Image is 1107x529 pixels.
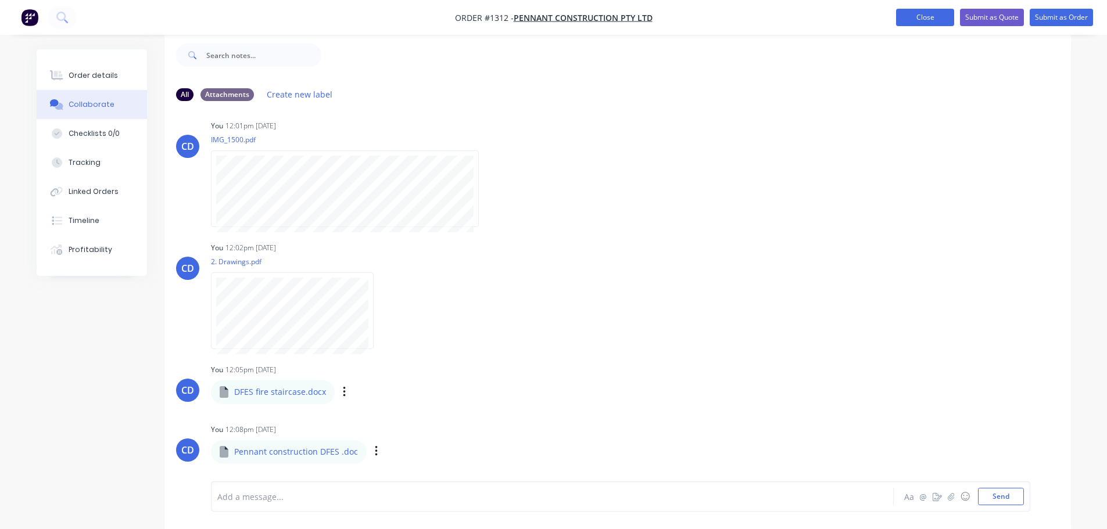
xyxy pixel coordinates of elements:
button: Checklists 0/0 [37,119,147,148]
button: Send [978,488,1024,505]
button: Close [896,9,954,26]
button: Profitability [37,235,147,264]
div: All [176,88,194,101]
button: Linked Orders [37,177,147,206]
div: You [211,243,223,253]
div: You [211,365,223,375]
input: Search notes... [206,44,321,67]
div: You [211,424,223,435]
div: Timeline [69,215,99,226]
div: CD [181,443,194,457]
div: 12:01pm [DATE] [225,121,276,131]
p: DFES fire staircase.docx [234,386,326,398]
button: Order details [37,61,147,90]
button: ☺ [958,490,972,503]
div: Linked Orders [69,186,119,197]
button: Tracking [37,148,147,177]
button: Submit as Order [1030,9,1093,26]
button: @ [916,490,930,503]
div: 12:08pm [DATE] [225,424,276,435]
div: Order details [69,70,118,81]
p: IMG_1500.pdf [211,135,490,145]
div: Tracking [69,157,101,168]
div: CD [181,261,194,275]
button: Aa [902,490,916,503]
span: Order #1312 - [455,12,514,23]
div: 12:05pm [DATE] [225,365,276,375]
div: Checklists 0/0 [69,128,120,139]
img: Factory [21,9,38,26]
div: Collaborate [69,99,114,110]
div: CD [181,139,194,153]
div: You [211,121,223,131]
div: 12:02pm [DATE] [225,243,276,253]
div: CD [181,383,194,397]
p: 2. Drawings.pdf [211,257,385,267]
button: Create new label [261,87,339,102]
a: Pennant Construction PTY LTD [514,12,653,23]
div: Profitability [69,244,112,255]
p: Pennant construction DFES .doc [234,446,358,458]
button: Timeline [37,206,147,235]
button: Collaborate [37,90,147,119]
button: Submit as Quote [960,9,1024,26]
div: Attachments [200,88,254,101]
